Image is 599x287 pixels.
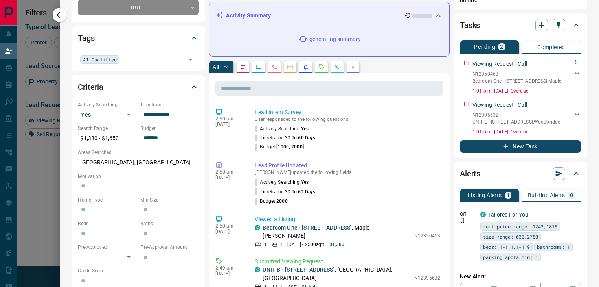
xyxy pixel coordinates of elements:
[78,101,136,108] p: Actively Searching:
[263,224,410,240] p: , Maple, [PERSON_NAME]
[255,126,309,132] p: actively searching :
[83,56,116,63] span: AI Qualified
[528,193,565,198] p: Building Alerts
[78,32,94,44] h2: Tags
[334,64,340,70] svg: Opportunities
[472,128,581,135] p: 1:01 p.m. [DATE] - Overdue
[215,229,243,234] p: [DATE]
[303,64,309,70] svg: Listing Alerts
[537,243,570,251] span: bathrooms: 1
[255,198,287,205] p: Budget :
[255,188,315,195] p: Timeframe :
[472,60,527,68] p: Viewing Request - Call
[460,140,581,153] button: New Task
[78,196,136,204] p: Home Type:
[226,11,271,20] p: Activity Summary
[285,189,315,194] span: 30 to 60 days
[78,173,199,180] p: Motivation:
[460,19,480,31] h2: Tasks
[78,220,136,227] p: Beds:
[480,212,486,217] div: condos.ca
[78,156,199,169] p: [GEOGRAPHIC_DATA], [GEOGRAPHIC_DATA]
[215,175,243,180] p: [DATE]
[140,125,199,132] p: Budget:
[309,35,361,43] p: generating summary
[255,267,260,272] div: condos.ca
[472,87,581,94] p: 1:01 p.m. [DATE] - Overdue
[472,101,527,109] p: Viewing Request - Call
[255,161,440,170] p: Lead Profile Updated
[500,44,503,50] p: 2
[255,257,440,266] p: Submitted Viewing Request
[537,44,565,50] p: Completed
[276,144,304,150] span: [1000, 2000]
[263,266,410,282] p: , [GEOGRAPHIC_DATA], [GEOGRAPHIC_DATA]
[460,16,581,35] div: Tasks
[271,64,277,70] svg: Calls
[472,69,581,86] div: N12350463Bedroom One - [STREET_ADDRESS],Maple
[483,243,530,251] span: beds: 1-1,1.1-1.9
[301,180,309,185] span: Yes
[285,135,316,141] span: 30 to 60 days
[263,267,334,273] a: UNIT B - [STREET_ADDRESS]
[255,108,440,117] p: Lead Intent Survey
[472,78,561,85] p: Bedroom One - [STREET_ADDRESS] , Maple
[474,44,495,50] p: Pending
[460,218,465,223] svg: Push Notification Only
[472,110,581,127] div: N12396632UNIT B - [STREET_ADDRESS],Woodbridge
[216,8,443,23] div: Activity Summary
[460,211,476,218] p: Off
[78,78,199,96] div: Criteria
[140,244,199,251] p: Pre-Approval Amount:
[255,170,440,175] p: [PERSON_NAME] updated the following fields:
[507,193,510,198] p: 1
[140,196,199,204] p: Min Size:
[255,117,440,122] p: User responsded to the following questions:
[329,241,345,248] p: $1,380
[472,111,560,119] p: N12396632
[287,241,325,248] p: [DATE] - 2500 sqft
[78,149,199,156] p: Areas Searched:
[276,198,287,204] span: 2000
[213,64,219,70] p: All
[215,169,243,175] p: 2:50 am
[460,272,581,281] p: New Alert:
[263,224,352,231] a: Bedroom One - [STREET_ADDRESS]
[460,164,581,183] div: Alerts
[78,267,199,274] p: Credit Score:
[78,244,136,251] p: Pre-Approved:
[255,64,262,70] svg: Lead Browsing Activity
[468,193,502,198] p: Listing Alerts
[301,126,309,131] span: Yes
[255,225,260,230] div: condos.ca
[185,54,196,65] button: Open
[215,122,243,127] p: [DATE]
[460,167,480,180] h2: Alerts
[215,271,243,276] p: [DATE]
[287,64,293,70] svg: Emails
[350,64,356,70] svg: Agent Actions
[78,81,103,93] h2: Criteria
[483,233,538,241] span: size range: 630,2750
[78,108,136,121] div: Yes
[215,265,243,271] p: 2:49 am
[264,241,267,248] p: 1
[483,222,557,230] span: rent price range: 1242,1815
[78,132,136,145] p: $1,380 - $1,650
[140,101,199,108] p: Timeframe:
[255,144,303,150] p: budget :
[414,232,440,239] p: N12350463
[318,64,325,70] svg: Requests
[255,179,309,186] p: Actively Searching :
[255,135,315,141] p: timeframe :
[215,116,243,122] p: 2:50 am
[570,193,573,198] p: 0
[280,241,283,248] p: 1
[483,253,538,261] span: parking spots min: 1
[78,29,199,48] div: Tags
[140,220,199,227] p: Baths:
[78,125,136,132] p: Search Range:
[215,223,243,229] p: 2:50 am
[240,64,246,70] svg: Notes
[488,211,528,218] a: Tailored For You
